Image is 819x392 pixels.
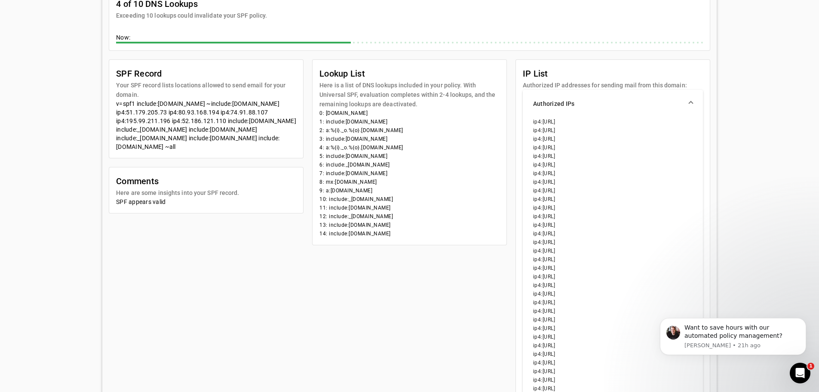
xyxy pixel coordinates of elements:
[533,126,693,135] li: ip4:[URL]
[533,221,693,229] li: ip4:[URL]
[533,307,693,315] li: ip4:[URL]
[319,204,500,212] li: 11: include:[DOMAIN_NAME]
[533,178,693,186] li: ip4:[URL]
[523,90,703,117] mat-expansion-panel-header: Authorized IPs
[533,290,693,298] li: ip4:[URL]
[319,67,500,80] mat-card-title: Lookup List
[319,135,500,143] li: 3: include:[DOMAIN_NAME]
[319,152,500,161] li: 5: include:[DOMAIN_NAME]
[319,109,500,117] li: 0: [DOMAIN_NAME]
[533,376,693,384] li: ip4:[URL]
[533,315,693,324] li: ip4:[URL]
[116,11,267,20] mat-card-subtitle: Exceeding 10 lookups could invalidate your SPF policy.
[533,143,693,152] li: ip4:[URL]
[319,178,500,186] li: 8: mx:[DOMAIN_NAME]
[116,99,296,151] div: v=spf1 include:[DOMAIN_NAME] ~include:[DOMAIN_NAME] ip4:51.179.205.73 ip4:80.93.168.194 ip4:74.91...
[533,341,693,350] li: ip4:[URL]
[116,198,296,206] div: SPF appears valid
[116,174,239,188] mat-card-title: Comments
[116,188,239,198] mat-card-subtitle: Here are some insights into your SPF record.
[116,33,703,43] div: Now:
[533,367,693,376] li: ip4:[URL]
[533,298,693,307] li: ip4:[URL]
[533,358,693,367] li: ip4:[URL]
[533,186,693,195] li: ip4:[URL]
[533,99,682,108] mat-panel-title: Authorized IPs
[319,221,500,229] li: 13: include:[DOMAIN_NAME]
[319,169,500,178] li: 7: include:[DOMAIN_NAME]
[319,143,500,152] li: 4: a:%{i}._o.%{o}.[DOMAIN_NAME]
[647,305,819,369] iframe: Intercom notifications message
[533,350,693,358] li: ip4:[URL]
[533,117,693,126] li: ip4:[URL]
[533,161,693,169] li: ip4:[URL]
[533,333,693,341] li: ip4:[URL]
[319,212,500,221] li: 12: include:_[DOMAIN_NAME]
[533,212,693,221] li: ip4:[URL]
[319,186,500,195] li: 9: a:[DOMAIN_NAME]
[533,281,693,290] li: ip4:[URL]
[319,80,500,109] mat-card-subtitle: Here is a list of DNS lookups included in your policy. With Universal SPF, evaluation completes w...
[533,229,693,238] li: ip4:[URL]
[116,67,296,80] mat-card-title: SPF Record
[533,324,693,333] li: ip4:[URL]
[319,161,500,169] li: 6: include:_[DOMAIN_NAME]
[319,229,500,238] li: 14: include:[DOMAIN_NAME]
[533,195,693,204] li: ip4:[URL]
[533,204,693,212] li: ip4:[URL]
[807,363,814,370] span: 1
[533,272,693,281] li: ip4:[URL]
[116,80,296,99] mat-card-subtitle: Your SPF record lists locations allowed to send email for your domain.
[533,238,693,247] li: ip4:[URL]
[523,80,687,90] mat-card-subtitle: Authorized IP addresses for sending mail from this domain:
[790,363,810,383] iframe: Intercom live chat
[319,126,500,135] li: 2: a:%{i}._o.%{o}.[DOMAIN_NAME]
[533,264,693,272] li: ip4:[URL]
[319,117,500,126] li: 1: include:[DOMAIN_NAME]
[533,247,693,255] li: ip4:[URL]
[533,152,693,161] li: ip4:[URL]
[533,169,693,178] li: ip4:[URL]
[523,67,687,80] mat-card-title: IP List
[319,195,500,204] li: 10: include:_[DOMAIN_NAME]
[533,255,693,264] li: ip4:[URL]
[533,135,693,143] li: ip4:[URL]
